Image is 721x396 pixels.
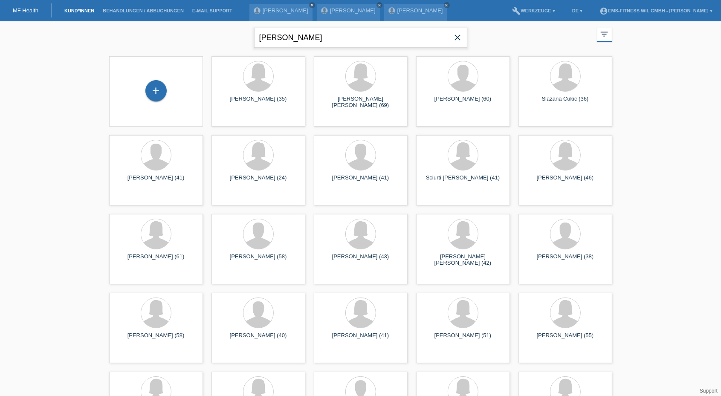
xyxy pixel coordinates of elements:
[310,3,314,7] i: close
[423,174,503,188] div: Sciurti [PERSON_NAME] (41)
[116,332,196,346] div: [PERSON_NAME] (58)
[13,7,38,14] a: MF Health
[218,95,298,109] div: [PERSON_NAME] (35)
[321,332,401,346] div: [PERSON_NAME] (41)
[508,8,559,13] a: buildWerkzeuge ▾
[254,28,467,48] input: Suche...
[525,95,605,109] div: Slazana Cukic (36)
[60,8,98,13] a: Kund*innen
[453,32,463,43] i: close
[116,174,196,188] div: [PERSON_NAME] (41)
[700,388,718,394] a: Support
[599,7,608,15] i: account_circle
[218,253,298,267] div: [PERSON_NAME] (58)
[397,7,443,14] a: [PERSON_NAME]
[218,174,298,188] div: [PERSON_NAME] (24)
[525,253,605,267] div: [PERSON_NAME] (38)
[218,332,298,346] div: [PERSON_NAME] (40)
[525,332,605,346] div: [PERSON_NAME] (55)
[263,7,308,14] a: [PERSON_NAME]
[321,174,401,188] div: [PERSON_NAME] (41)
[330,7,376,14] a: [PERSON_NAME]
[309,2,315,8] a: close
[445,3,449,7] i: close
[600,29,609,39] i: filter_list
[116,253,196,267] div: [PERSON_NAME] (61)
[423,332,503,346] div: [PERSON_NAME] (51)
[321,253,401,267] div: [PERSON_NAME] (43)
[423,95,503,109] div: [PERSON_NAME] (60)
[595,8,717,13] a: account_circleEMS-Fitness Wil GmbH - [PERSON_NAME] ▾
[444,2,450,8] a: close
[98,8,188,13] a: Behandlungen / Abbuchungen
[188,8,237,13] a: E-Mail Support
[512,7,521,15] i: build
[146,84,166,98] div: Kund*in hinzufügen
[376,2,382,8] a: close
[321,95,401,109] div: [PERSON_NAME] [PERSON_NAME] (69)
[377,3,382,7] i: close
[423,253,503,267] div: [PERSON_NAME] [PERSON_NAME] (42)
[525,174,605,188] div: [PERSON_NAME] (46)
[568,8,587,13] a: DE ▾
